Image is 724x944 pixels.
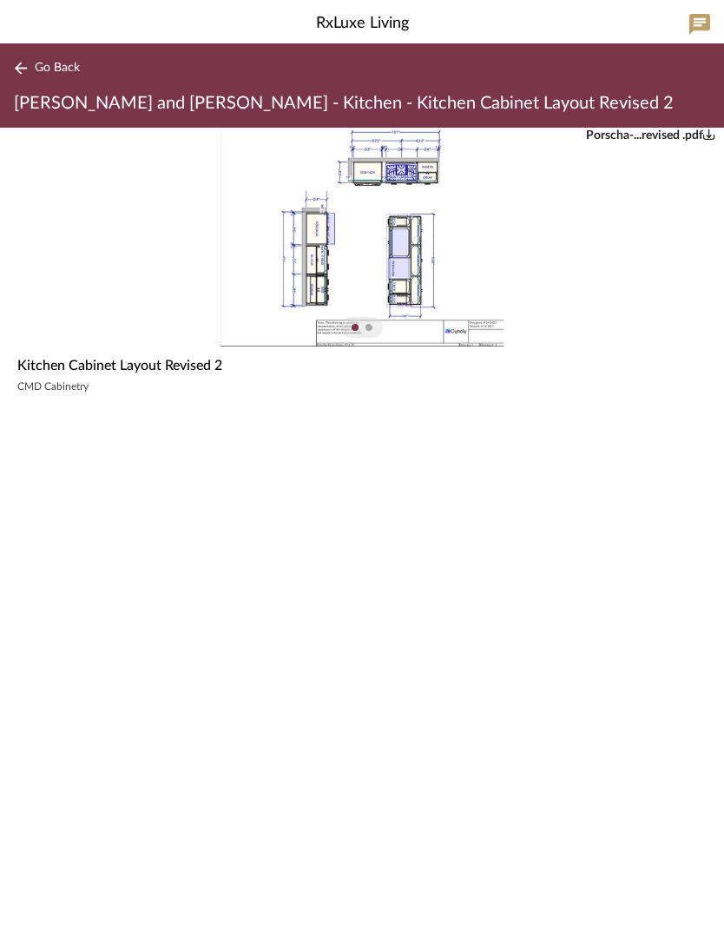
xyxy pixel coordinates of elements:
[17,355,222,376] span: Kitchen Cabinet Layout Revised 2
[35,61,80,76] span: Go Back
[14,95,674,112] span: [PERSON_NAME] and [PERSON_NAME] - Kitchen - Kitchen Cabinet Layout Revised 2
[220,128,504,347] img: 2ab780e7-15c1-4071-bd40-fcbdb93b1d2c_436x436.jpg
[586,128,715,143] div: Porscha-...revised .pdf
[14,57,86,79] button: Go Back
[316,12,409,36] span: RxLuxe Living
[17,380,707,393] div: CMD Cabinetry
